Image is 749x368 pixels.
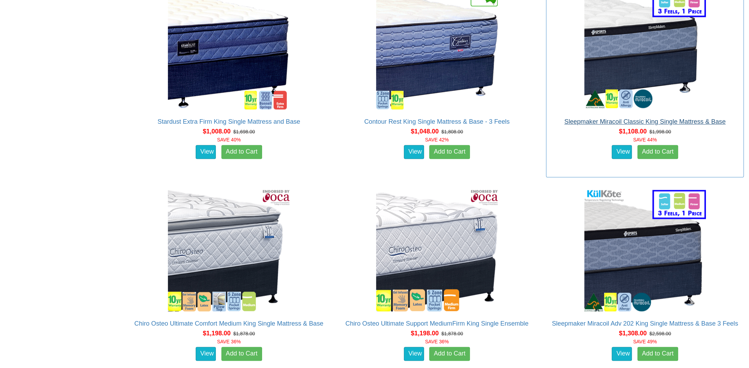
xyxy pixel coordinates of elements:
[637,347,678,361] a: Add to Cart
[221,347,262,361] a: Add to Cart
[233,129,255,134] del: $1,698.00
[364,118,510,125] a: Contour Rest King Single Mattress & Base - 3 Feels
[411,330,439,337] span: $1,198.00
[633,339,657,344] font: SAVE 49%
[441,129,463,134] del: $1,808.00
[233,331,255,336] del: $1,878.00
[552,320,738,327] a: Sleepmaker Miracoil Adv 202 King Single Mattress & Base 3 Feels
[404,145,424,159] a: View
[135,320,324,327] a: Chiro Osteo Ultimate Comfort Medium King Single Mattress & Base
[404,347,424,361] a: View
[649,129,671,134] del: $1,998.00
[166,188,291,313] img: Chiro Osteo Ultimate Comfort Medium King Single Mattress & Base
[441,331,463,336] del: $1,878.00
[649,331,671,336] del: $2,598.00
[429,347,470,361] a: Add to Cart
[425,137,449,142] font: SAVE 42%
[157,118,300,125] a: Stardust Extra Firm King Single Mattress and Base
[612,347,632,361] a: View
[411,128,439,135] span: $1,048.00
[196,347,216,361] a: View
[217,339,241,344] font: SAVE 36%
[583,188,708,313] img: Sleepmaker Miracoil Adv 202 King Single Mattress & Base 3 Feels
[203,330,230,337] span: $1,198.00
[633,137,657,142] font: SAVE 44%
[221,145,262,159] a: Add to Cart
[203,128,230,135] span: $1,008.00
[637,145,678,159] a: Add to Cart
[429,145,470,159] a: Add to Cart
[619,128,647,135] span: $1,108.00
[612,145,632,159] a: View
[217,137,241,142] font: SAVE 40%
[374,188,499,313] img: Chiro Osteo Ultimate Support MediumFirm King Single Ensemble
[564,118,726,125] a: Sleepmaker Miracoil Classic King Single Mattress & Base
[345,320,529,327] a: Chiro Osteo Ultimate Support MediumFirm King Single Ensemble
[619,330,647,337] span: $1,308.00
[196,145,216,159] a: View
[425,339,449,344] font: SAVE 36%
